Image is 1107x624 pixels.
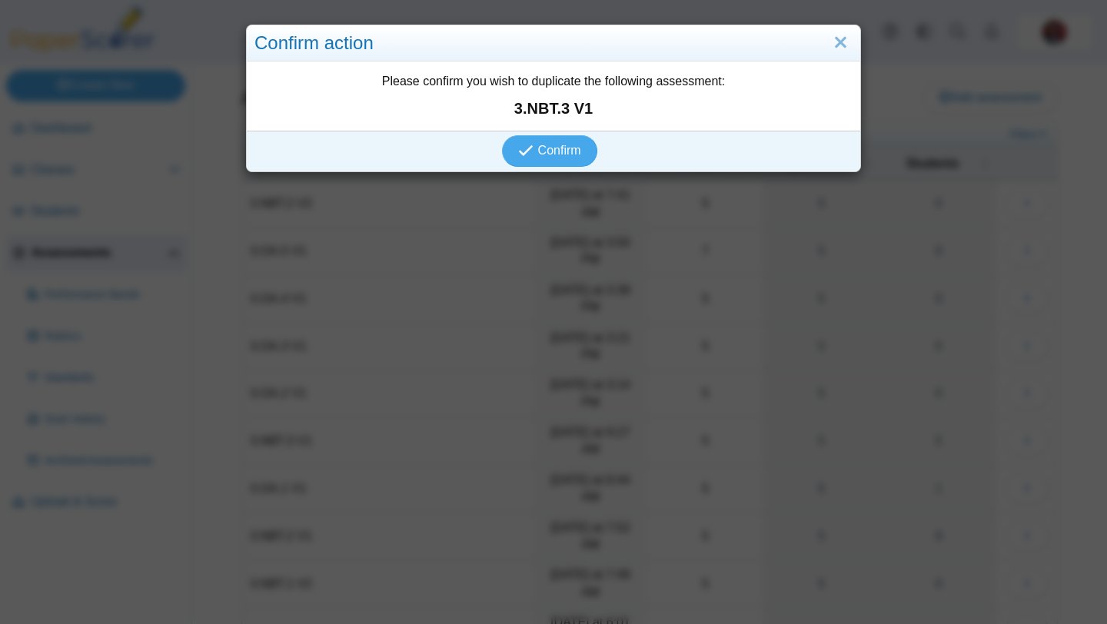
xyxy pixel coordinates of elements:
[247,25,860,61] div: Confirm action
[829,30,853,56] a: Close
[247,61,860,131] div: Please confirm you wish to duplicate the following assessment:
[538,144,581,157] span: Confirm
[502,135,597,166] button: Confirm
[254,98,853,119] strong: 3.NBT.3 V1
